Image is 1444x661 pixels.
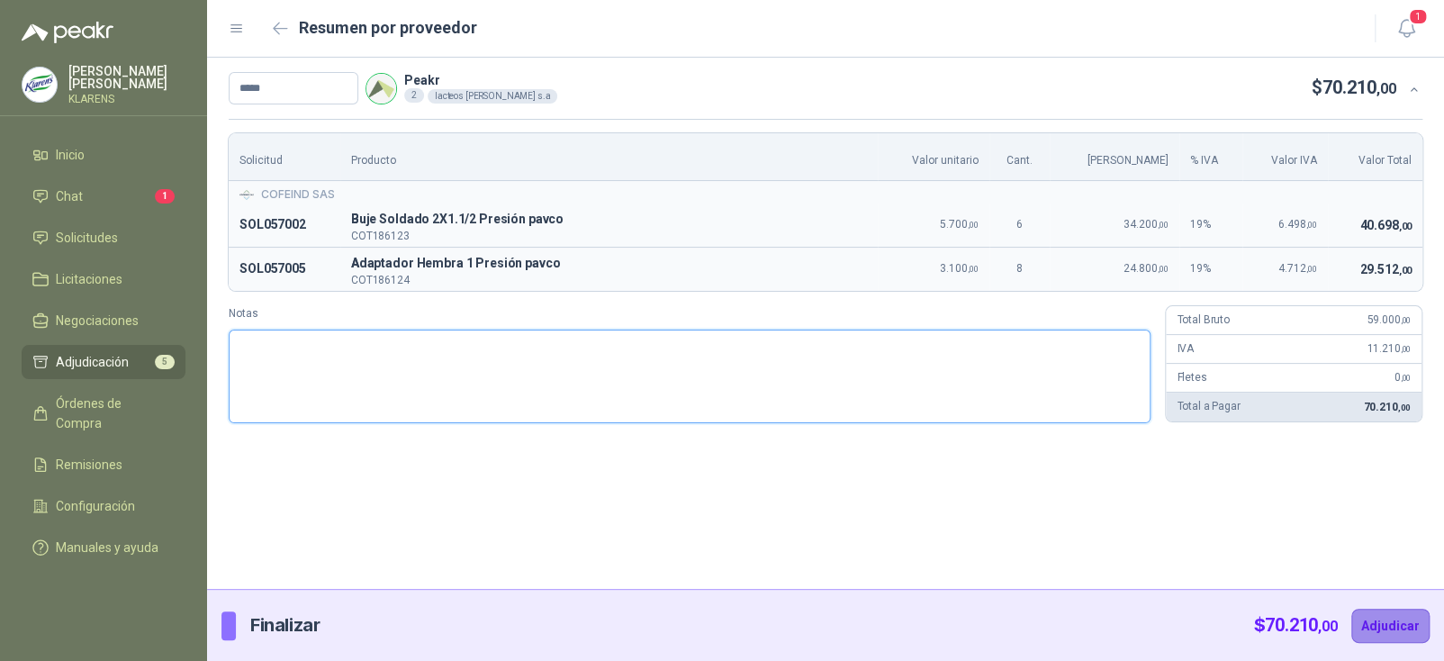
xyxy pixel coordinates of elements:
[1408,8,1428,25] span: 1
[22,303,185,338] a: Negociaciones
[989,133,1050,181] th: Cant.
[351,231,867,241] p: COT186123
[56,538,158,557] span: Manuales y ayuda
[1158,264,1169,274] span: ,00
[340,133,878,181] th: Producto
[1390,13,1422,45] button: 1
[1363,401,1411,413] span: 70.210
[1179,133,1242,181] th: % IVA
[1367,342,1411,355] span: 11.210
[229,133,340,181] th: Solicitud
[250,611,320,639] p: Finalizar
[351,253,867,275] span: Adaptador Hembra 1 Presión pavco
[428,89,558,104] div: lacteos [PERSON_NAME] s.a
[22,221,185,255] a: Solicitudes
[1179,247,1242,290] td: 19 %
[56,352,129,372] span: Adjudicación
[1359,262,1412,276] span: 29.512
[404,88,424,103] div: 2
[989,247,1050,290] td: 8
[1400,373,1411,383] span: ,00
[22,530,185,565] a: Manuales y ayuda
[1158,220,1169,230] span: ,00
[239,258,329,280] p: SOL057005
[155,189,175,204] span: 1
[68,94,185,104] p: KLARENS
[1398,221,1412,232] span: ,00
[1278,262,1317,275] span: 4.712
[1398,265,1412,276] span: ,00
[229,305,1151,322] label: Notas
[1400,344,1411,354] span: ,00
[22,345,185,379] a: Adjudicación5
[1397,403,1411,412] span: ,00
[1318,618,1337,635] span: ,00
[1253,611,1337,639] p: $
[23,68,57,102] img: Company Logo
[22,22,113,43] img: Logo peakr
[1400,315,1411,325] span: ,00
[22,489,185,523] a: Configuración
[56,394,168,433] span: Órdenes de Compra
[1394,371,1411,384] span: 0
[1124,262,1169,275] span: 24.800
[22,179,185,213] a: Chat1
[1177,369,1206,386] p: Fletes
[56,186,83,206] span: Chat
[1312,74,1396,102] p: $
[239,214,329,236] p: SOL057002
[1328,133,1422,181] th: Valor Total
[1359,218,1412,232] span: 40.698
[1322,77,1396,98] span: 70.210
[22,262,185,296] a: Licitaciones
[351,209,867,231] p: B
[1177,398,1240,415] p: Total a Pagar
[1242,133,1328,181] th: Valor IVA
[940,218,979,231] span: 5.700
[940,262,979,275] span: 3.100
[56,228,118,248] span: Solicitudes
[968,264,979,274] span: ,00
[56,455,122,475] span: Remisiones
[56,496,135,516] span: Configuración
[68,65,185,90] p: [PERSON_NAME] [PERSON_NAME]
[1177,312,1229,329] p: Total Bruto
[22,448,185,482] a: Remisiones
[56,145,85,165] span: Inicio
[56,311,139,330] span: Negociaciones
[22,138,185,172] a: Inicio
[366,74,396,104] img: Company Logo
[989,204,1050,247] td: 6
[1265,614,1337,636] span: 70.210
[22,386,185,440] a: Órdenes de Compra
[878,133,989,181] th: Valor unitario
[56,269,122,289] span: Licitaciones
[1278,218,1317,231] span: 6.498
[239,186,1412,204] div: COFEIND SAS
[239,187,254,202] img: Company Logo
[299,15,477,41] h2: Resumen por proveedor
[404,74,557,86] p: Peakr
[968,220,979,230] span: ,00
[351,275,867,285] p: COT186124
[351,209,867,231] span: Buje Soldado 2X1.1/2 Presión pavco
[1351,609,1430,643] button: Adjudicar
[1124,218,1169,231] span: 34.200
[1177,340,1194,358] p: IVA
[1306,264,1317,274] span: ,00
[1179,204,1242,247] td: 19 %
[1050,133,1179,181] th: [PERSON_NAME]
[1367,313,1411,326] span: 59.000
[351,253,867,275] p: A
[155,355,175,369] span: 5
[1376,80,1396,97] span: ,00
[1306,220,1317,230] span: ,00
